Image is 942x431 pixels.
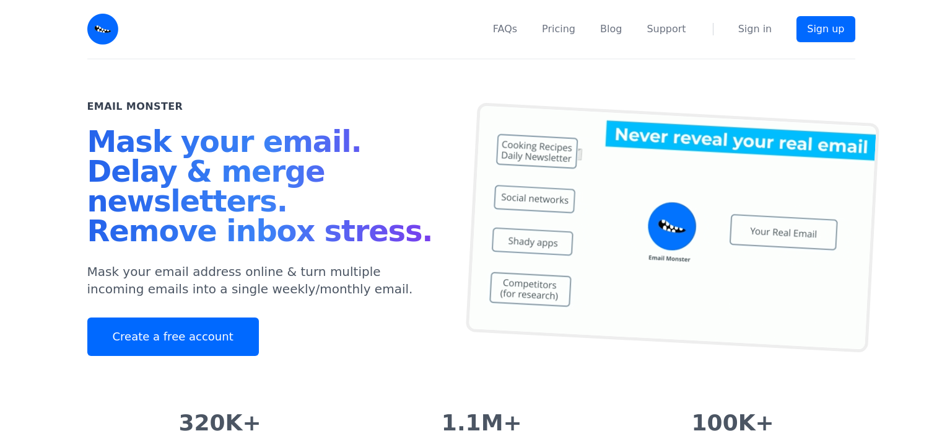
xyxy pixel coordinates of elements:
img: temp mail, free temporary mail, Temporary Email [465,102,879,353]
a: Sign in [738,22,772,37]
a: Support [647,22,686,37]
a: Blog [600,22,622,37]
h1: Mask your email. Delay & merge newsletters. Remove inbox stress. [87,127,442,251]
h2: Email Monster [87,99,183,114]
a: Sign up [796,16,855,42]
a: Pricing [542,22,575,37]
a: FAQs [493,22,517,37]
img: Email Monster [87,14,118,45]
p: Mask your email address online & turn multiple incoming emails into a single weekly/monthly email. [87,263,442,298]
a: Create a free account [87,318,259,356]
